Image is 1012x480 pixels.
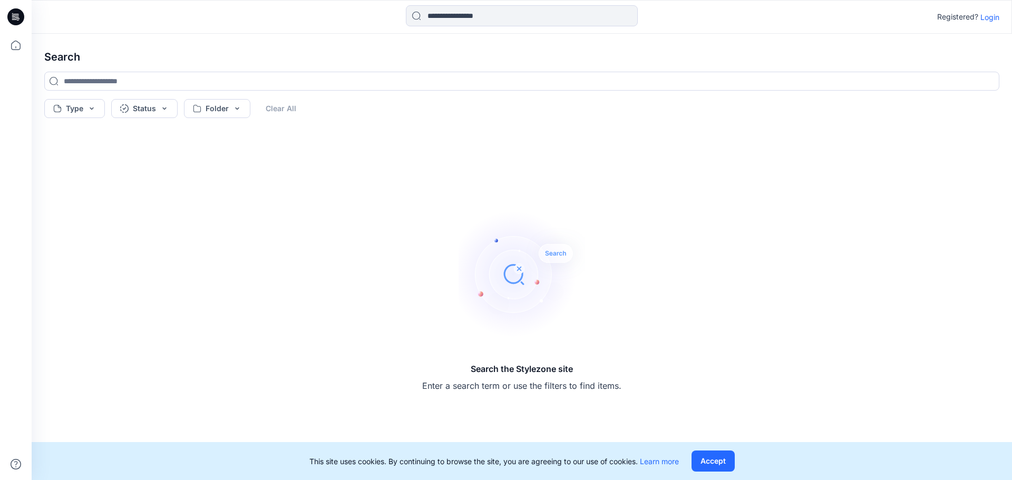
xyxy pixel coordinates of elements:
p: This site uses cookies. By continuing to browse the site, you are agreeing to our use of cookies. [309,456,679,467]
button: Folder [184,99,250,118]
p: Login [980,12,999,23]
h5: Search the Stylezone site [422,363,621,375]
p: Registered? [937,11,978,23]
img: Search the Stylezone site [459,211,585,337]
button: Status [111,99,178,118]
h4: Search [36,42,1008,72]
button: Accept [692,450,735,472]
a: Learn more [640,457,679,466]
p: Enter a search term or use the filters to find items. [422,379,621,392]
button: Type [44,99,105,118]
